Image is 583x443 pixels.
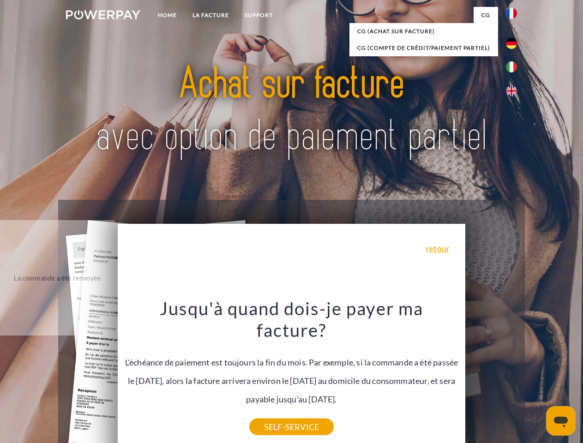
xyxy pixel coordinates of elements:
[150,7,185,24] a: Home
[474,7,498,24] a: CG
[185,7,237,24] a: LA FACTURE
[506,38,517,49] img: de
[546,406,576,436] iframe: Bouton de lancement de la fenêtre de messagerie
[426,244,450,252] a: retour
[237,7,281,24] a: Support
[349,40,498,56] a: CG (Compte de crédit/paiement partiel)
[249,419,334,435] a: SELF-SERVICE
[123,297,460,427] div: L'échéance de paiement est toujours la fin du mois. Par exemple, si la commande a été passée le [...
[88,44,495,177] img: title-powerpay_fr.svg
[349,23,498,40] a: CG (achat sur facture)
[506,8,517,19] img: fr
[123,297,460,341] h3: Jusqu'à quand dois-je payer ma facture?
[506,85,517,96] img: en
[6,271,109,284] div: La commande a été renvoyée
[506,61,517,72] img: it
[66,10,140,19] img: logo-powerpay-white.svg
